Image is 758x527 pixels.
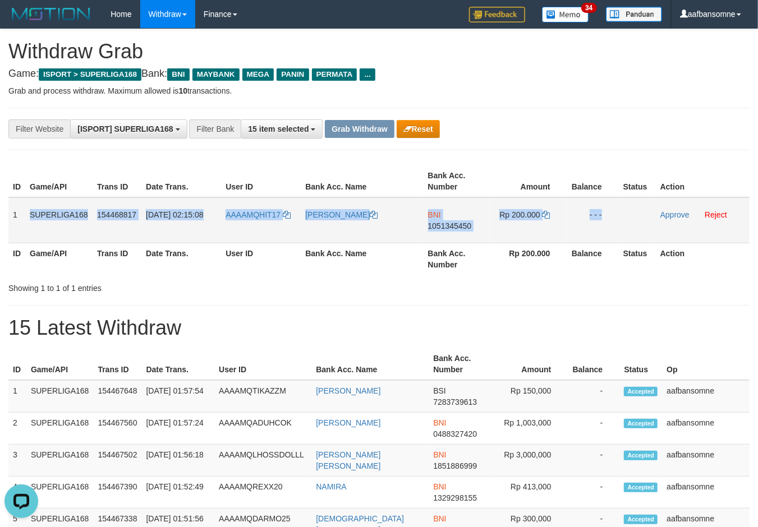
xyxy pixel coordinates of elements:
td: Rp 1,003,000 [493,413,568,445]
td: Rp 413,000 [493,477,568,508]
th: User ID [221,243,301,275]
img: Button%20Memo.svg [542,7,589,22]
span: 34 [581,3,596,13]
span: Copy 1329298155 to clipboard [433,493,477,502]
span: Copy 7283739613 to clipboard [433,397,477,406]
th: Amount [489,165,567,197]
td: 154467560 [93,413,141,445]
td: 1 [8,380,26,413]
td: Rp 150,000 [493,380,568,413]
th: Bank Acc. Number [429,348,493,380]
td: AAAAMQTIKAZZM [214,380,311,413]
span: BNI [167,68,189,81]
td: - [568,445,620,477]
td: [DATE] 01:56:18 [142,445,215,477]
strong: 10 [178,86,187,95]
th: Trans ID [93,165,141,197]
span: 154468817 [97,210,136,219]
td: - [568,413,620,445]
a: [PERSON_NAME] [PERSON_NAME] [316,450,380,470]
button: [ISPORT] SUPERLIGA168 [70,119,187,138]
td: aafbansomne [662,445,750,477]
th: Status [619,348,662,380]
th: Status [619,243,656,275]
a: Approve [660,210,690,219]
td: 154467502 [93,445,141,477]
td: SUPERLIGA168 [26,445,94,477]
td: AAAAMQADUHCOK [214,413,311,445]
th: Bank Acc. Name [311,348,429,380]
span: ... [360,68,375,81]
span: [DATE] 02:15:08 [146,210,203,219]
span: Copy 1851886999 to clipboard [433,461,477,470]
td: 3 [8,445,26,477]
a: AAAAMQHIT17 [226,210,291,219]
h1: 15 Latest Withdraw [8,317,750,339]
div: Filter Bank [189,119,241,138]
th: ID [8,348,26,380]
td: SUPERLIGA168 [26,477,94,508]
td: 154467648 [93,380,141,413]
span: BNI [433,450,446,459]
td: SUPERLIGA168 [26,380,94,413]
th: Status [619,165,656,197]
div: Showing 1 to 1 of 1 entries [8,278,307,294]
span: BSI [433,386,446,395]
th: Bank Acc. Name [301,165,423,197]
th: Game/API [25,243,93,275]
span: Copy 0488327420 to clipboard [433,429,477,438]
span: Accepted [624,451,658,460]
td: Rp 3,000,000 [493,445,568,477]
th: User ID [221,165,301,197]
span: 15 item selected [248,124,309,133]
h1: Withdraw Grab [8,40,750,63]
th: ID [8,165,25,197]
td: [DATE] 01:52:49 [142,477,215,508]
a: [PERSON_NAME] [316,386,380,395]
p: Grab and process withdraw. Maximum allowed is transactions. [8,85,750,96]
th: Bank Acc. Number [424,243,489,275]
td: AAAAMQREXX20 [214,477,311,508]
img: Feedback.jpg [469,7,525,22]
span: MEGA [242,68,274,81]
th: Date Trans. [141,165,221,197]
a: NAMIRA [316,482,346,491]
td: 4 [8,477,26,508]
a: Reject [705,210,727,219]
td: 2 [8,413,26,445]
td: 1 [8,197,25,243]
th: Action [656,243,750,275]
span: BNI [433,418,446,427]
td: aafbansomne [662,477,750,508]
span: PERMATA [312,68,357,81]
button: Grab Withdraw [325,120,394,138]
a: [PERSON_NAME] [316,418,380,427]
span: BNI [433,514,446,523]
td: - - - [567,197,619,243]
span: AAAAMQHIT17 [226,210,281,219]
th: User ID [214,348,311,380]
td: [DATE] 01:57:24 [142,413,215,445]
td: SUPERLIGA168 [25,197,93,243]
th: Game/API [26,348,94,380]
span: Accepted [624,387,658,396]
th: Amount [493,348,568,380]
span: MAYBANK [192,68,240,81]
span: Accepted [624,419,658,428]
th: Game/API [25,165,93,197]
span: BNI [433,482,446,491]
td: [DATE] 01:57:54 [142,380,215,413]
span: Copy 1051345450 to clipboard [428,221,472,230]
span: PANIN [277,68,309,81]
td: - [568,380,620,413]
th: Date Trans. [142,348,215,380]
th: Action [656,165,750,197]
button: Open LiveChat chat widget [4,4,38,38]
img: MOTION_logo.png [8,6,94,22]
button: Reset [397,120,440,138]
th: Trans ID [93,243,141,275]
div: Filter Website [8,119,70,138]
th: Bank Acc. Number [424,165,489,197]
td: AAAAMQLHOSSDOLLL [214,445,311,477]
th: ID [8,243,25,275]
